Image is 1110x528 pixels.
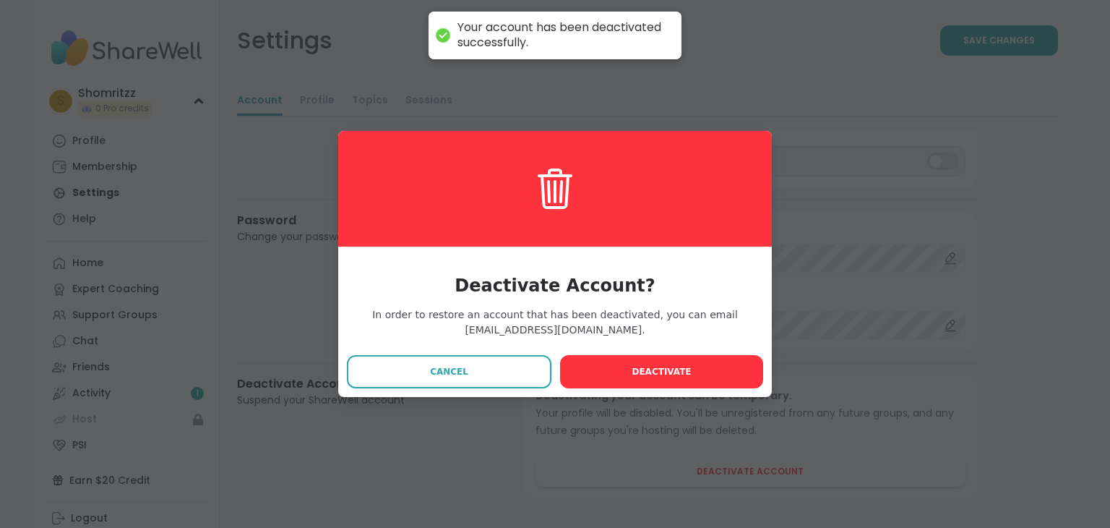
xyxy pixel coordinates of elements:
button: Cancel [347,355,551,388]
div: Your account has been deactivated successfully. [457,20,667,51]
button: Deactivate [560,355,763,388]
span: Cancel [430,365,468,378]
span: Deactivate [632,365,691,378]
span: In order to restore an account that has been deactivated, you can email [EMAIL_ADDRESS][DOMAIN_NA... [347,307,763,338]
h3: Deactivate Account? [347,273,763,299]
